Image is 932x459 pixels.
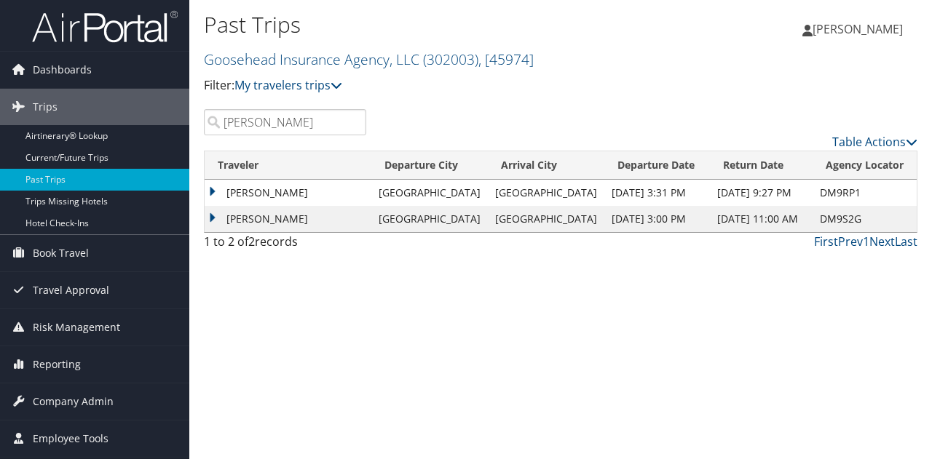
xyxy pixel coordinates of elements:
[204,233,366,258] div: 1 to 2 of records
[488,151,604,180] th: Arrival City: activate to sort column ascending
[234,77,342,93] a: My travelers trips
[33,346,81,383] span: Reporting
[205,151,371,180] th: Traveler: activate to sort column ascending
[832,134,917,150] a: Table Actions
[604,151,710,180] th: Departure Date: activate to sort column ascending
[205,206,371,232] td: [PERSON_NAME]
[204,49,534,69] a: Goosehead Insurance Agency, LLC
[33,309,120,346] span: Risk Management
[838,234,863,250] a: Prev
[895,234,917,250] a: Last
[814,234,838,250] a: First
[488,180,604,206] td: [GEOGRAPHIC_DATA]
[710,206,813,232] td: [DATE] 11:00 AM
[423,49,478,69] span: ( 302003 )
[488,206,604,232] td: [GEOGRAPHIC_DATA]
[205,180,371,206] td: [PERSON_NAME]
[204,109,366,135] input: Search Traveler or Arrival City
[863,234,869,250] a: 1
[371,180,488,206] td: [GEOGRAPHIC_DATA]
[33,272,109,308] span: Travel Approval
[478,49,534,69] span: , [ 45974 ]
[604,180,710,206] td: [DATE] 3:31 PM
[802,7,917,51] a: [PERSON_NAME]
[33,235,89,271] span: Book Travel
[248,234,255,250] span: 2
[869,234,895,250] a: Next
[371,206,488,232] td: [GEOGRAPHIC_DATA]
[204,9,679,40] h1: Past Trips
[604,206,710,232] td: [DATE] 3:00 PM
[813,180,917,206] td: DM9RP1
[813,151,917,180] th: Agency Locator: activate to sort column ascending
[33,383,114,420] span: Company Admin
[32,9,178,44] img: airportal-logo.png
[813,206,917,232] td: DM9S2G
[33,89,58,125] span: Trips
[371,151,488,180] th: Departure City: activate to sort column ascending
[204,76,679,95] p: Filter:
[710,180,813,206] td: [DATE] 9:27 PM
[33,420,108,457] span: Employee Tools
[33,52,92,88] span: Dashboards
[813,21,903,37] span: [PERSON_NAME]
[710,151,813,180] th: Return Date: activate to sort column ascending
